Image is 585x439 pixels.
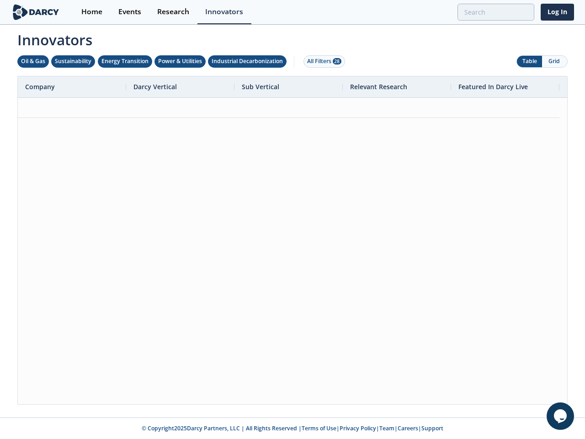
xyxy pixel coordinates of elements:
span: Company [25,82,55,91]
div: Research [157,8,189,16]
div: Industrial Decarbonization [212,57,283,65]
a: Privacy Policy [340,424,376,432]
iframe: chat widget [547,402,576,430]
a: Careers [398,424,418,432]
a: Terms of Use [302,424,336,432]
span: Featured In Darcy Live [458,82,528,91]
button: Sustainability [51,55,95,68]
div: Energy Transition [101,57,149,65]
a: Support [421,424,443,432]
button: Power & Utilities [154,55,206,68]
button: All Filters 28 [303,55,345,68]
div: Home [81,8,102,16]
div: All Filters [307,57,341,65]
button: Table [517,56,542,67]
a: Log In [541,4,574,21]
button: Grid [542,56,567,67]
span: Relevant Research [350,82,407,91]
button: Energy Transition [98,55,152,68]
p: © Copyright 2025 Darcy Partners, LLC | All Rights Reserved | | | | | [13,424,572,433]
span: Sub Vertical [242,82,279,91]
span: 28 [333,58,341,64]
span: Darcy Vertical [133,82,177,91]
div: Events [118,8,141,16]
span: Innovators [11,26,574,50]
div: Oil & Gas [21,57,45,65]
button: Oil & Gas [17,55,49,68]
img: logo-wide.svg [11,4,61,20]
button: Industrial Decarbonization [208,55,287,68]
div: Innovators [205,8,243,16]
div: Sustainability [55,57,91,65]
input: Advanced Search [457,4,534,21]
div: Power & Utilities [158,57,202,65]
a: Team [379,424,394,432]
